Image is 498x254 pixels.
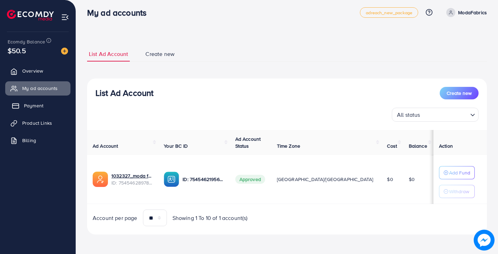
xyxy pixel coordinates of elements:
[5,99,70,113] a: Payment
[111,172,153,179] a: 1032327_moda fabrics_1756815015620
[5,133,70,147] a: Billing
[22,67,43,74] span: Overview
[409,176,415,183] span: $0
[449,169,470,177] p: Add Fund
[87,8,152,18] h3: My ad accounts
[164,142,188,149] span: Your BC ID
[172,214,248,222] span: Showing 1 To 10 of 1 account(s)
[458,8,487,17] p: ModaFabrics
[22,137,36,144] span: Billing
[439,185,475,198] button: Withdraw
[93,142,118,149] span: Ad Account
[474,230,494,250] img: image
[111,172,153,187] div: <span class='underline'>1032327_moda fabrics_1756815015620</span></br>7545462897884233744
[61,48,68,55] img: image
[8,46,26,56] span: $50.5
[387,142,397,149] span: Cost
[111,179,153,186] span: ID: 7545462897884233744
[235,136,261,149] span: Ad Account Status
[366,10,412,15] span: adreach_new_package
[277,142,300,149] span: Time Zone
[449,187,469,196] p: Withdraw
[183,175,224,183] p: ID: 7545462195640172562
[145,50,175,58] span: Create new
[7,10,54,21] img: logo
[5,64,70,78] a: Overview
[447,90,472,97] span: Create new
[392,108,479,122] div: Search for option
[93,172,108,187] img: ic-ads-acc.e4c84228.svg
[360,7,418,18] a: adreach_new_package
[440,87,479,99] button: Create new
[164,172,179,187] img: ic-ba-acc.ded83a64.svg
[5,81,70,95] a: My ad accounts
[61,13,69,21] img: menu
[439,142,453,149] span: Action
[22,120,52,126] span: Product Links
[24,102,43,109] span: Payment
[396,110,422,120] span: All status
[93,214,137,222] span: Account per page
[5,116,70,130] a: Product Links
[439,166,475,179] button: Add Fund
[22,85,58,92] span: My ad accounts
[8,38,45,45] span: Ecomdy Balance
[277,176,373,183] span: [GEOGRAPHIC_DATA]/[GEOGRAPHIC_DATA]
[444,8,487,17] a: ModaFabrics
[95,88,153,98] h3: List Ad Account
[387,176,393,183] span: $0
[89,50,128,58] span: List Ad Account
[422,108,467,120] input: Search for option
[235,175,265,184] span: Approved
[409,142,427,149] span: Balance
